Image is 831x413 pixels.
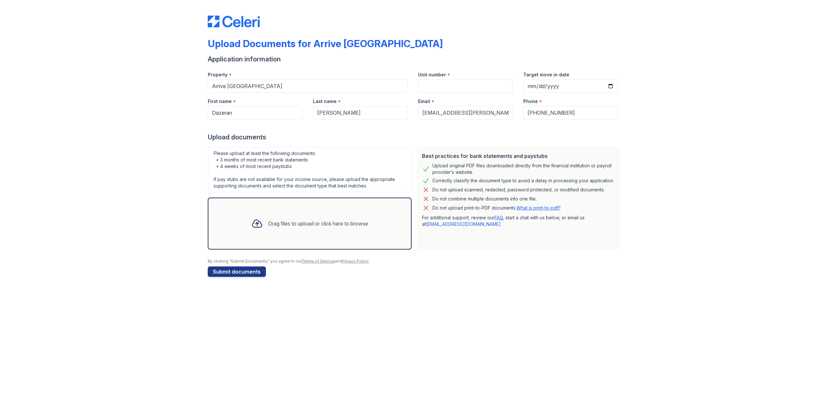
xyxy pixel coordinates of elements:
[208,98,232,105] label: First name
[432,195,537,203] div: Do not combine multiple documents into one file.
[208,16,260,27] img: CE_Logo_Blue-a8612792a0a2168367f1c8372b55b34899dd931a85d93a1a3d3e32e68fde9ad4.png
[426,221,501,227] a: [EMAIL_ADDRESS][DOMAIN_NAME]
[208,55,623,64] div: Application information
[432,177,614,185] div: Correctly classify the document type to avoid a delay in processing your application.
[302,259,335,264] a: Terms of Service
[432,186,605,194] div: Do not upload scanned, redacted, password protected, or modified documents.
[418,98,430,105] label: Email
[208,266,266,277] button: Submit documents
[208,147,412,192] div: Please upload at least the following documents: • 3 months of most recent bank statements • 4 wee...
[523,71,569,78] label: Target move in date
[432,162,615,175] div: Upload original PDF files downloaded directly from the financial institution or payroll provider’...
[422,214,615,227] p: For additional support, review our , start a chat with us below, or email us at
[523,98,538,105] label: Phone
[208,38,443,49] div: Upload Documents for Arrive [GEOGRAPHIC_DATA]
[268,220,368,227] div: Drag files to upload or click here to browse
[418,71,446,78] label: Unit number
[342,259,369,264] a: Privacy Policy.
[432,205,561,211] p: Do not upload print-to-PDF documents.
[313,98,337,105] label: Last name
[494,215,503,220] a: FAQ
[208,133,623,142] div: Upload documents
[516,205,561,211] a: What is print-to-pdf?
[208,71,228,78] label: Property
[208,259,623,264] div: By clicking "Submit Documents," you agree to our and
[422,152,615,160] div: Best practices for bank statements and paystubs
